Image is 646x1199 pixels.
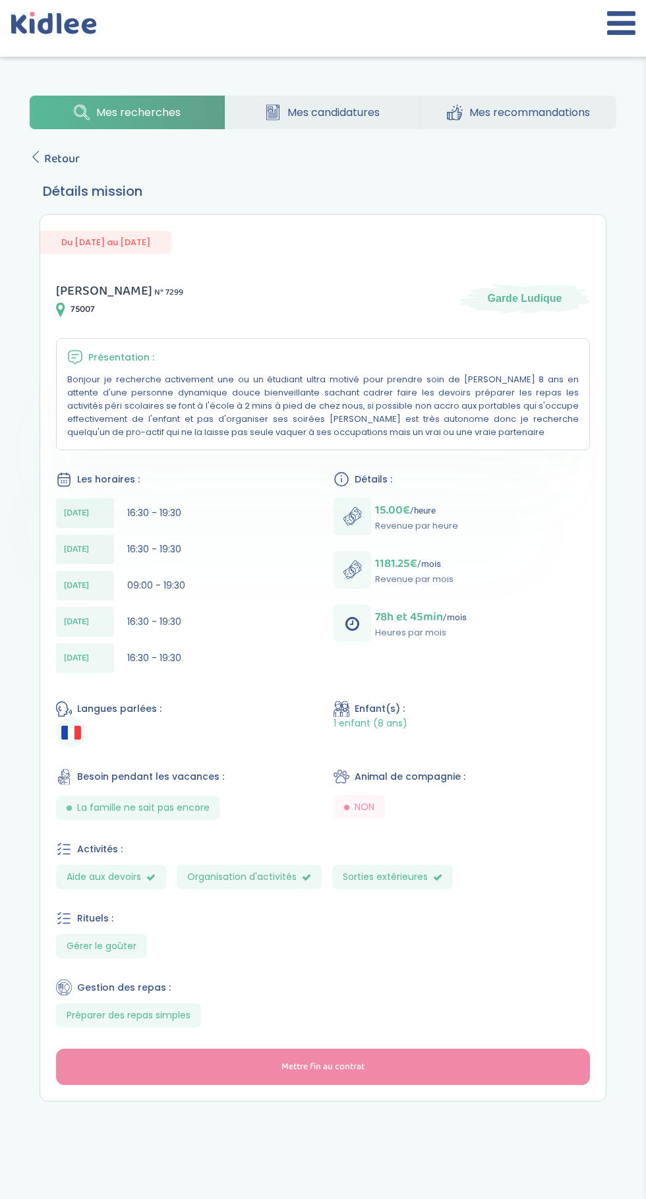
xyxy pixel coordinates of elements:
[56,865,166,889] span: Aide aux devoirs
[127,542,181,556] span: 16:30 - 19:30
[77,473,140,486] span: Les horaires :
[421,96,616,129] a: Mes recommandations
[64,579,89,593] span: [DATE]
[488,291,562,306] span: Garde Ludique
[375,501,410,519] span: 15.00€
[40,231,171,254] span: Du [DATE] au [DATE]
[61,726,81,740] img: Français
[30,150,80,168] a: Retour
[375,608,443,626] span: 78h et 45min
[375,626,467,639] p: Heures par mois
[71,303,95,316] span: 75007
[127,579,185,592] span: 09:00 - 19:30
[96,104,181,121] span: Mes recherches
[64,542,89,556] span: [DATE]
[469,104,590,121] span: Mes recommandations
[355,800,374,814] span: NON
[355,770,465,784] span: Animal de compagnie :
[287,104,380,121] span: Mes candidatures
[154,285,183,299] span: N° 7299
[77,770,224,784] span: Besoin pendant les vacances :
[56,1049,590,1085] button: Mettre fin au contrat
[44,150,80,168] span: Retour
[56,280,152,301] span: [PERSON_NAME]
[30,96,225,129] a: Mes recherches
[88,351,154,365] span: Présentation :
[67,373,579,439] p: Bonjour je recherche activement une ou un étudiant ultra motivé pour prendre soin de [PERSON_NAME...
[127,506,181,519] span: 16:30 - 19:30
[56,1003,201,1028] span: Préparer des repas simples
[334,717,407,730] span: 1 enfant (8 ans)
[56,934,147,958] span: Gérer le goûter
[375,554,417,573] span: 1181.25€
[332,865,453,889] span: Sorties extérieures
[375,554,454,573] p: /mois
[355,702,405,716] span: Enfant(s) :
[375,608,467,626] p: /mois
[43,181,603,201] h3: Détails mission
[64,651,89,665] span: [DATE]
[375,573,454,586] p: Revenue par mois
[375,519,458,533] p: Revenue par heure
[281,1060,365,1074] span: Mettre fin au contrat
[127,651,181,664] span: 16:30 - 19:30
[77,912,113,925] span: Rituels :
[64,615,89,629] span: [DATE]
[177,865,322,889] span: Organisation d'activités
[77,981,171,995] span: Gestion des repas :
[355,473,392,486] span: Détails :
[127,615,181,628] span: 16:30 - 19:30
[77,702,161,716] span: Langues parlées :
[375,501,458,519] p: /heure
[77,842,123,856] span: Activités :
[77,801,210,815] span: La famille ne sait pas encore
[64,506,89,520] span: [DATE]
[225,96,421,129] a: Mes candidatures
